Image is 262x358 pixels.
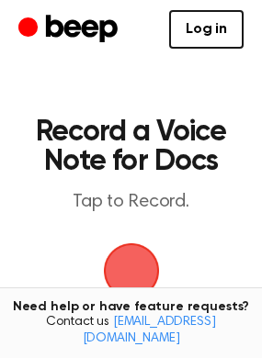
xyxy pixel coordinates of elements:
[18,12,122,48] a: Beep
[169,10,244,49] a: Log in
[33,191,229,214] p: Tap to Record.
[104,243,159,298] img: Beep Logo
[33,117,229,176] h1: Record a Voice Note for Docs
[11,315,251,347] span: Contact us
[83,316,216,345] a: [EMAIL_ADDRESS][DOMAIN_NAME]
